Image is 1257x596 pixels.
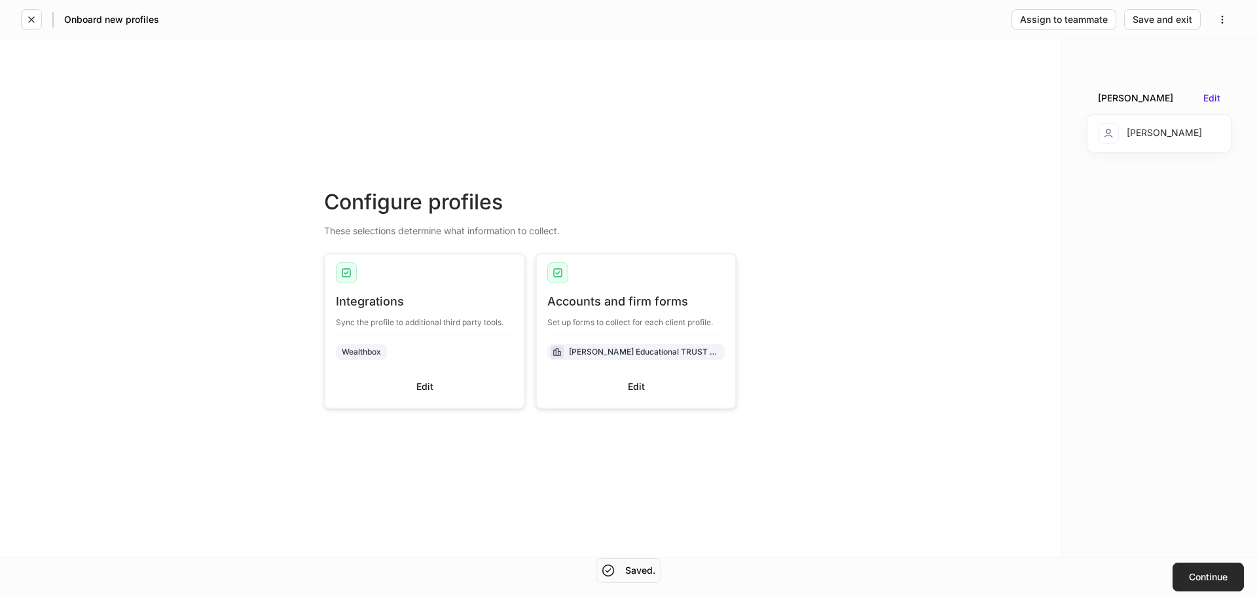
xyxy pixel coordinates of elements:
[625,564,655,577] h5: Saved.
[1173,563,1244,591] button: Continue
[1098,92,1173,105] div: [PERSON_NAME]
[324,217,737,237] div: These selections determine what information to collect.
[1098,123,1202,144] div: [PERSON_NAME]
[64,13,159,26] h5: Onboard new profiles
[1203,94,1220,103] button: Edit
[1189,572,1228,582] div: Continue
[1124,9,1201,30] button: Save and exit
[547,309,725,328] div: Set up forms to collect for each client profile.
[416,382,433,391] div: Edit
[547,376,725,397] button: Edit
[1011,9,1116,30] button: Assign to teammate
[1133,15,1192,24] div: Save and exit
[628,382,645,391] div: Edit
[1020,15,1108,24] div: Assign to teammate
[324,188,737,217] div: Configure profiles
[336,294,513,309] div: Integrations
[569,345,719,358] div: [PERSON_NAME] Educational TRUST B9453
[342,345,381,358] div: Wealthbox
[336,376,513,397] button: Edit
[547,294,725,309] div: Accounts and firm forms
[336,309,513,328] div: Sync the profile to additional third party tools.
